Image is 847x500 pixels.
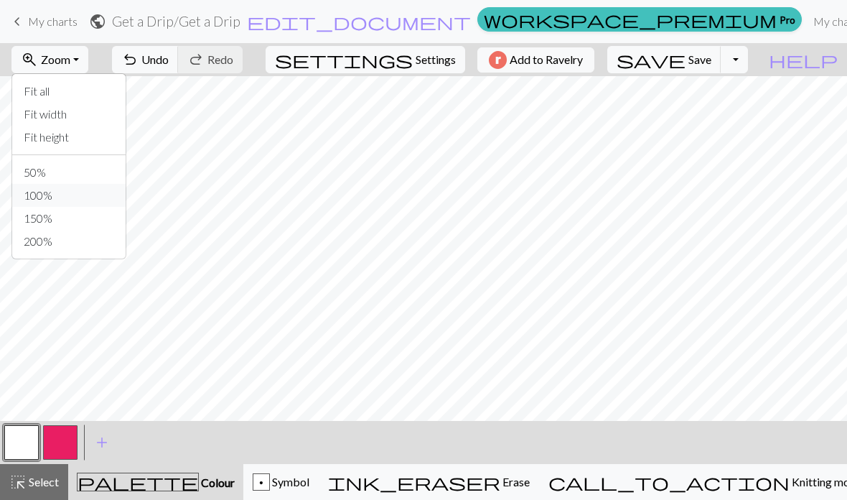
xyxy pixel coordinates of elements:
[9,11,26,32] span: keyboard_arrow_left
[617,50,685,70] span: save
[12,161,126,184] button: 50%
[489,51,507,69] img: Ravelry
[243,464,319,500] button: p Symbol
[12,126,126,149] button: Fit height
[141,52,169,66] span: Undo
[199,476,235,489] span: Colour
[484,9,777,29] span: workspace_premium
[12,207,126,230] button: 150%
[68,464,243,500] button: Colour
[89,11,106,32] span: public
[11,46,88,73] button: Zoom
[112,13,240,29] h2: Get a Drip / Get a Drip
[319,464,539,500] button: Erase
[253,474,269,491] div: p
[12,230,126,253] button: 200%
[78,472,198,492] span: palette
[112,46,179,73] button: Undo
[93,432,111,453] span: add
[607,46,721,73] button: Save
[121,50,139,70] span: undo
[275,51,413,68] i: Settings
[500,475,530,489] span: Erase
[477,47,594,73] button: Add to Ravelry
[28,14,78,28] span: My charts
[275,50,413,70] span: settings
[510,51,583,69] span: Add to Ravelry
[270,475,309,489] span: Symbol
[9,472,27,492] span: highlight_alt
[328,472,500,492] span: ink_eraser
[769,50,838,70] span: help
[688,52,711,66] span: Save
[21,50,38,70] span: zoom_in
[266,46,465,73] button: SettingsSettings
[12,80,126,103] button: Fit all
[41,52,70,66] span: Zoom
[9,9,78,34] a: My charts
[27,475,59,489] span: Select
[548,472,790,492] span: call_to_action
[12,184,126,207] button: 100%
[477,7,802,32] a: Pro
[12,103,126,126] button: Fit width
[416,51,456,68] span: Settings
[247,11,471,32] span: edit_document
